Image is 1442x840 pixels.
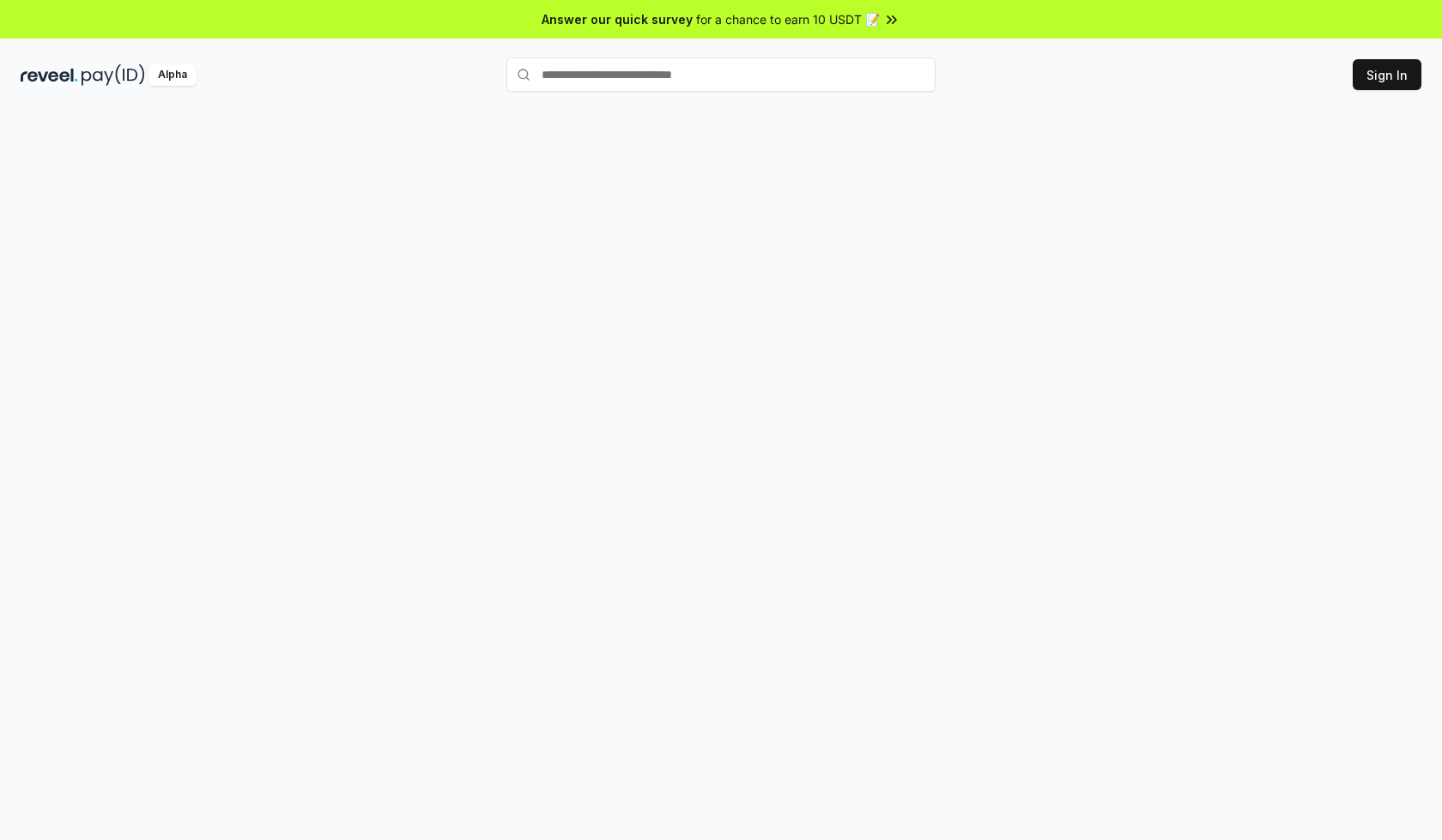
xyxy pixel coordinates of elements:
[148,64,197,86] div: Alpha
[542,10,693,28] span: Answer our quick survey
[82,64,145,86] img: pay_id
[21,64,78,86] img: reveel_dark
[1353,59,1421,90] button: Sign In
[696,10,880,28] span: for a chance to earn 10 USDT 📝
